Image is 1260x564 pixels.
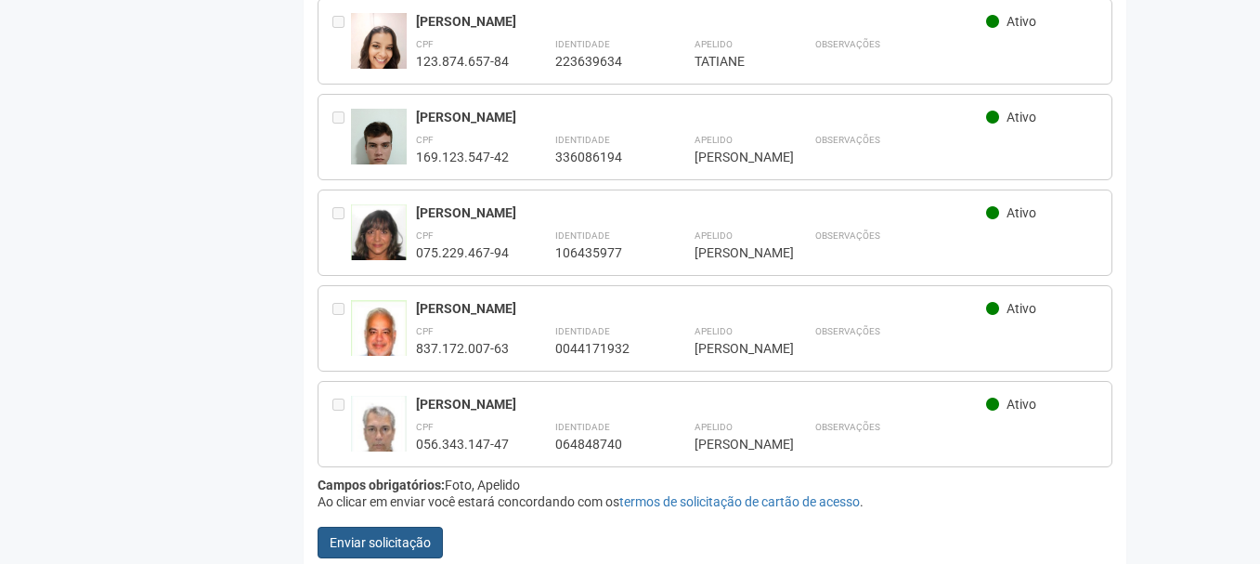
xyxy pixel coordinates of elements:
div: [PERSON_NAME] [416,396,987,413]
div: Entre em contato com a Aministração para solicitar o cancelamento ou 2a via [332,204,351,261]
strong: Campos obrigatórios: [318,478,445,492]
div: [PERSON_NAME] [695,340,769,357]
strong: CPF [416,135,434,145]
div: Entre em contato com a Aministração para solicitar o cancelamento ou 2a via [332,300,351,357]
strong: Identidade [555,422,610,432]
strong: CPF [416,422,434,432]
div: [PERSON_NAME] [695,436,769,453]
div: [PERSON_NAME] [416,204,987,221]
span: Ativo [1007,397,1036,412]
strong: CPF [416,230,434,241]
div: [PERSON_NAME] [695,244,769,261]
strong: Identidade [555,39,610,49]
button: Enviar solicitação [318,527,443,558]
div: 837.172.007-63 [416,340,509,357]
strong: CPF [416,39,434,49]
img: user.jpg [351,396,407,472]
div: 123.874.657-84 [416,53,509,70]
div: Entre em contato com a Aministração para solicitar o cancelamento ou 2a via [332,396,351,453]
strong: Identidade [555,230,610,241]
strong: Apelido [695,135,733,145]
strong: CPF [416,326,434,336]
img: user.jpg [351,204,407,278]
div: [PERSON_NAME] [416,13,987,30]
img: user.jpg [351,13,407,87]
strong: Observações [815,135,880,145]
div: 075.229.467-94 [416,244,509,261]
strong: Identidade [555,326,610,336]
div: 0044171932 [555,340,648,357]
div: 064848740 [555,436,648,453]
span: Ativo [1007,301,1036,316]
div: Entre em contato com a Aministração para solicitar o cancelamento ou 2a via [332,13,351,70]
img: user.jpg [351,109,407,175]
div: [PERSON_NAME] [416,109,987,125]
div: 106435977 [555,244,648,261]
div: Foto, Apelido [318,477,1113,493]
div: TATIANE [695,53,769,70]
strong: Observações [815,39,880,49]
div: 223639634 [555,53,648,70]
div: Entre em contato com a Aministração para solicitar o cancelamento ou 2a via [332,109,351,165]
div: 169.123.547-42 [416,149,509,165]
strong: Apelido [695,326,733,336]
strong: Observações [815,230,880,241]
strong: Observações [815,422,880,432]
div: [PERSON_NAME] [695,149,769,165]
span: Ativo [1007,110,1036,125]
strong: Apelido [695,39,733,49]
div: [PERSON_NAME] [416,300,987,317]
strong: Observações [815,326,880,336]
div: 336086194 [555,149,648,165]
strong: Identidade [555,135,610,145]
strong: Apelido [695,230,733,241]
div: Ao clicar em enviar você estará concordando com os . [318,493,1113,510]
div: 056.343.147-47 [416,436,509,453]
strong: Apelido [695,422,733,432]
span: Ativo [1007,205,1036,220]
img: user.jpg [351,300,407,379]
a: termos de solicitação de cartão de acesso [619,494,860,509]
span: Ativo [1007,14,1036,29]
